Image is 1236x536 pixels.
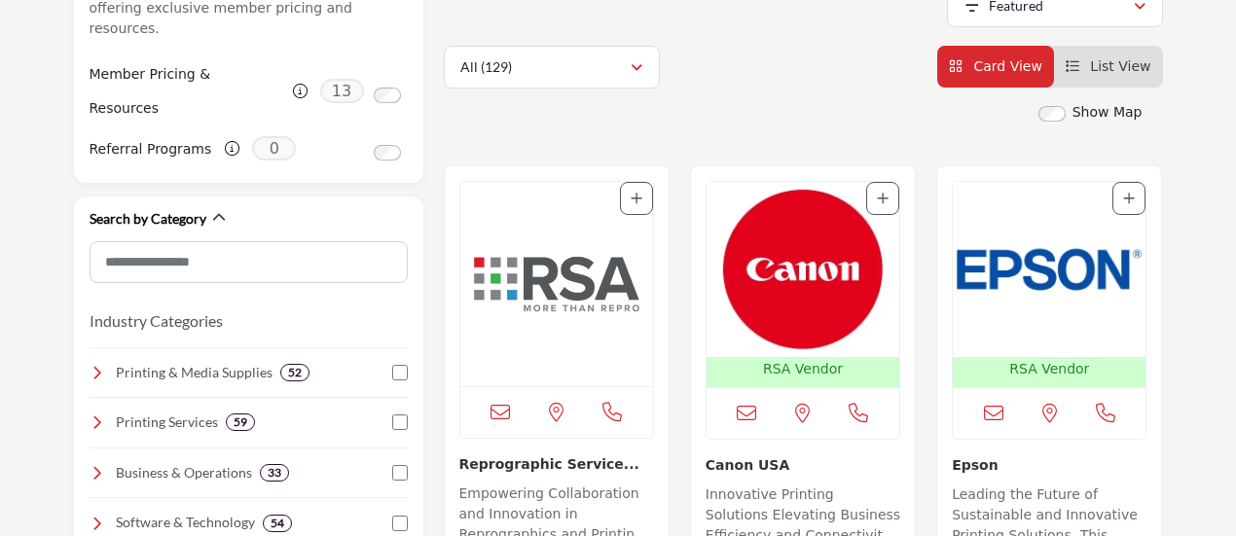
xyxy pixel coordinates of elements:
a: Open Listing in new tab [707,182,899,387]
h3: Epson [952,454,1146,475]
img: Reprographic Services Association (RSA) [460,182,653,386]
a: View Card [949,58,1042,74]
input: Select Software & Technology checkbox [392,516,408,531]
li: List View [1054,46,1163,88]
input: Switch to Member Pricing & Resources [374,88,401,103]
a: Epson [952,457,999,473]
b: 54 [271,517,284,530]
h4: Printing Services: Professional printing solutions, including large-format, digital, and offset p... [116,412,218,432]
span: 13 [320,79,364,103]
div: 52 Results For Printing & Media Supplies [280,364,309,381]
a: Add To List [631,191,642,206]
div: 54 Results For Software & Technology [263,515,292,532]
h4: Software & Technology: Advanced software and digital tools for print management, automation, and ... [116,513,255,532]
b: 33 [268,466,281,480]
span: List View [1090,58,1150,74]
input: Select Printing & Media Supplies checkbox [392,365,408,380]
div: 33 Results For Business & Operations [260,464,289,482]
h4: Business & Operations: Essential resources for financial management, marketing, and operations to... [116,463,252,482]
label: Show Map [1072,102,1143,123]
a: View List [1066,58,1151,74]
input: Switch to Referral Programs [374,145,401,161]
label: Referral Programs [90,132,212,166]
input: Select Printing Services checkbox [392,414,408,430]
button: All (129) [444,46,660,89]
a: Canon USA [706,457,789,473]
label: Member Pricing & Resources [90,57,279,125]
b: 52 [288,366,302,379]
a: Open Listing in new tab [460,182,653,386]
p: RSA Vendor [1009,359,1089,379]
a: Reprographic Service... [459,456,639,472]
input: Search Category [90,241,408,283]
img: Canon USA [707,182,899,357]
a: Add To List [877,191,889,206]
p: All (129) [460,57,512,77]
span: 0 [252,136,296,161]
li: Card View [937,46,1054,88]
span: Card View [973,58,1041,74]
b: 59 [234,415,247,429]
img: Epson [953,182,1145,357]
a: Open Listing in new tab [953,182,1145,387]
h3: Reprographic Services Association (RSA) [459,453,654,474]
h3: Canon USA [706,454,900,475]
button: Industry Categories [90,309,223,333]
p: RSA Vendor [763,359,843,379]
div: 59 Results For Printing Services [226,413,255,431]
input: Select Business & Operations checkbox [392,465,408,481]
h4: Printing & Media Supplies: A wide range of high-quality paper, films, inks, and specialty materia... [116,363,273,382]
h2: Search by Category [90,209,206,229]
a: Add To List [1123,191,1135,206]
